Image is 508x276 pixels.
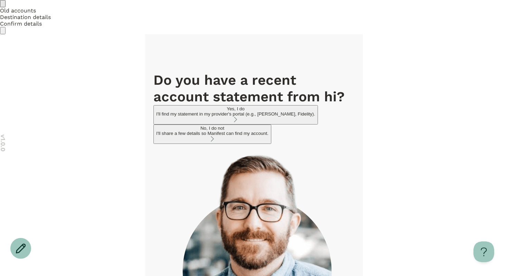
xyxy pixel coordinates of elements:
[153,105,318,125] button: Yes, I doI'll find my statement in my provider's portal (e.g., [PERSON_NAME], Fidelity).
[156,131,269,136] div: I'll share a few details so Manifest can find my account.
[473,241,494,262] iframe: Help Scout Beacon - Open
[153,72,355,105] h1: Do you have a recent account statement from ?
[156,111,315,117] div: I'll find my statement in my provider's portal (e.g., [PERSON_NAME], Fidelity).
[153,125,271,144] button: No, I do notI'll share a few details so Manifest can find my account.
[156,126,269,131] div: No, I do not
[324,89,337,105] span: hi
[156,106,315,111] div: Yes, I do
